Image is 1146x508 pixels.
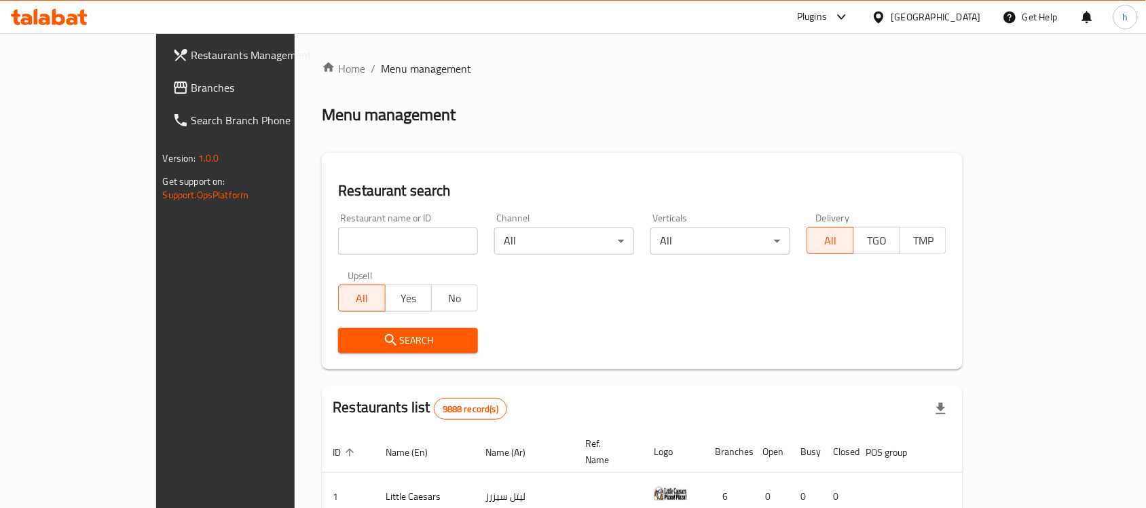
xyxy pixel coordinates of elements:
[391,289,426,308] span: Yes
[704,431,752,473] th: Branches
[163,149,196,167] span: Version:
[162,39,348,71] a: Restaurants Management
[198,149,219,167] span: 1.0.0
[790,431,822,473] th: Busy
[807,227,853,254] button: All
[853,227,900,254] button: TGO
[338,328,478,353] button: Search
[191,79,337,96] span: Branches
[162,71,348,104] a: Branches
[371,60,375,77] li: /
[191,47,337,63] span: Restaurants Management
[191,112,337,128] span: Search Branch Phone
[344,289,380,308] span: All
[385,285,432,312] button: Yes
[435,403,506,416] span: 9888 record(s)
[333,444,358,460] span: ID
[900,227,946,254] button: TMP
[381,60,471,77] span: Menu management
[434,398,507,420] div: Total records count
[322,60,963,77] nav: breadcrumb
[822,431,855,473] th: Closed
[752,431,790,473] th: Open
[348,271,373,280] label: Upsell
[163,173,225,190] span: Get support on:
[349,332,467,349] span: Search
[816,213,850,223] label: Delivery
[437,289,473,308] span: No
[163,186,249,204] a: Support.OpsPlatform
[891,10,981,24] div: [GEOGRAPHIC_DATA]
[431,285,478,312] button: No
[650,228,790,255] div: All
[906,231,941,251] span: TMP
[1123,10,1128,24] span: h
[866,444,925,460] span: POS group
[494,228,634,255] div: All
[338,285,385,312] button: All
[386,444,445,460] span: Name (En)
[485,444,543,460] span: Name (Ar)
[338,181,946,201] h2: Restaurant search
[813,231,848,251] span: All
[859,231,895,251] span: TGO
[925,393,957,425] div: Export file
[643,431,704,473] th: Logo
[797,9,827,25] div: Plugins
[162,104,348,137] a: Search Branch Phone
[338,228,478,255] input: Search for restaurant name or ID..
[322,104,456,126] h2: Menu management
[585,435,627,468] span: Ref. Name
[333,397,507,420] h2: Restaurants list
